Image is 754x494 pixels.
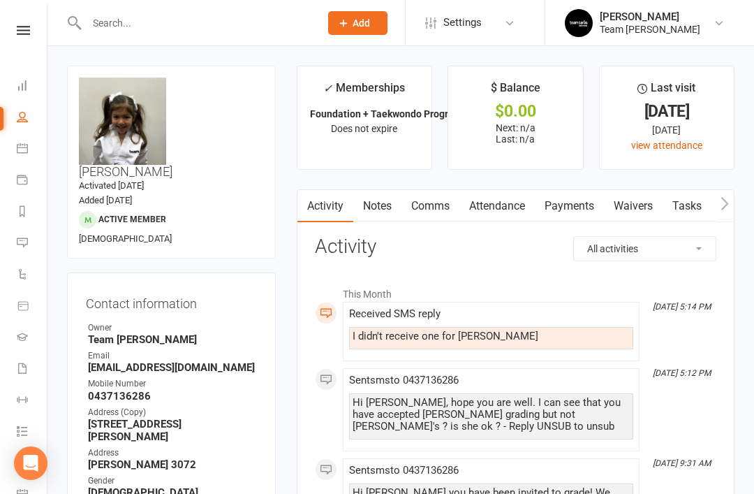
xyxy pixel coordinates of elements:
a: Waivers [604,190,663,222]
div: $0.00 [461,104,570,119]
a: Activity [297,190,353,222]
div: Owner [88,321,257,335]
a: Dashboard [17,71,48,103]
div: Address (Copy) [88,406,257,419]
a: Attendance [459,190,535,222]
span: Add [353,17,370,29]
input: Search... [82,13,310,33]
span: Sent sms to 0437136286 [349,464,459,477]
a: Payments [535,190,604,222]
i: ✓ [323,82,332,95]
div: Mobile Number [88,377,257,391]
strong: Foundation + Taekwondo Programs Term Membe... [310,108,536,119]
div: Gender [88,474,257,488]
span: Sent sms to 0437136286 [349,374,459,386]
img: image1702071105.png [79,78,166,165]
h3: [PERSON_NAME] [79,78,264,179]
div: Open Intercom Messenger [14,446,47,480]
div: Hi [PERSON_NAME], hope you are well. I can see that you have accepted [PERSON_NAME] grading but n... [353,397,630,433]
i: [DATE] 5:12 PM [653,368,711,378]
i: [DATE] 5:14 PM [653,302,711,312]
a: Notes [353,190,401,222]
a: Product Sales [17,291,48,323]
span: [DEMOGRAPHIC_DATA] [79,233,172,244]
time: Activated [DATE] [79,180,144,191]
div: [DATE] [612,104,721,119]
i: [DATE] 9:31 AM [653,458,711,468]
strong: Team [PERSON_NAME] [88,333,257,346]
img: thumb_image1603260965.png [565,9,593,37]
li: This Month [315,279,716,302]
div: Received SMS reply [349,308,633,320]
a: Payments [17,166,48,197]
a: Reports [17,197,48,228]
div: Memberships [323,79,405,105]
time: Added [DATE] [79,195,132,205]
strong: [STREET_ADDRESS][PERSON_NAME] [88,418,257,443]
div: Last visit [637,79,695,104]
div: Email [88,349,257,363]
strong: 0437136286 [88,390,257,402]
div: [DATE] [612,122,721,138]
h3: Contact information [86,291,257,311]
strong: [EMAIL_ADDRESS][DOMAIN_NAME] [88,361,257,374]
strong: [PERSON_NAME] 3072 [88,458,257,471]
p: Next: n/a Last: n/a [461,122,570,145]
div: $ Balance [491,79,540,104]
a: Calendar [17,134,48,166]
h3: Activity [315,236,716,258]
a: People [17,103,48,134]
span: Active member [98,215,166,224]
div: I didn't receive one for [PERSON_NAME] [353,330,630,342]
span: Does not expire [331,123,397,134]
div: Address [88,446,257,460]
div: Team [PERSON_NAME] [600,23,700,36]
span: Settings [443,7,482,38]
a: Comms [401,190,459,222]
a: Tasks [663,190,711,222]
a: view attendance [631,140,702,151]
div: [PERSON_NAME] [600,10,700,23]
button: Add [328,11,387,35]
